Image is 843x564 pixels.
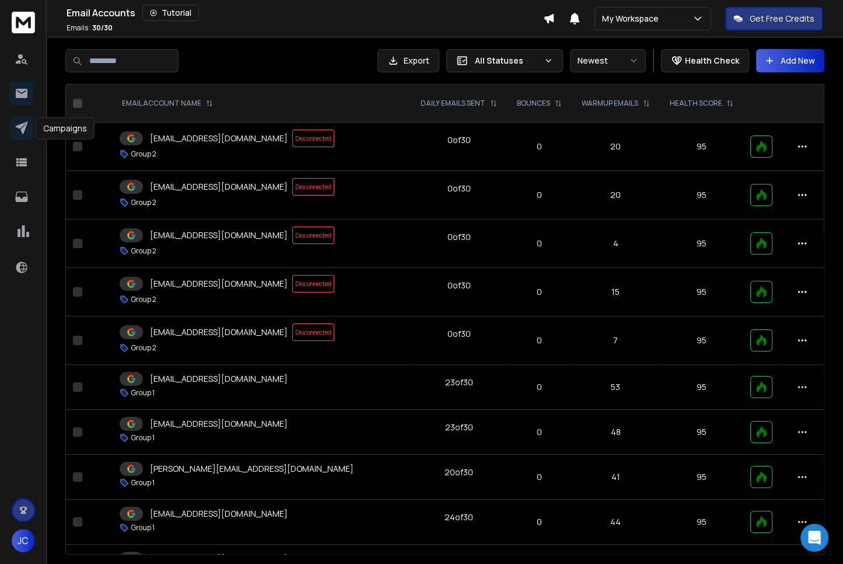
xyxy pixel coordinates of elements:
[572,455,660,500] td: 41
[292,275,334,293] span: Disconnected
[685,55,739,67] p: Health Check
[67,5,543,21] div: Email Accounts
[659,316,743,365] td: 95
[514,335,564,346] p: 0
[150,508,288,520] p: [EMAIL_ADDRESS][DOMAIN_NAME]
[447,183,471,194] div: 0 of 30
[131,388,155,398] p: Group 1
[445,377,473,388] div: 23 of 30
[572,268,660,316] td: 15
[150,229,288,241] p: [EMAIL_ADDRESS][DOMAIN_NAME]
[131,343,156,353] p: Group 2
[602,13,663,25] p: My Workspace
[445,422,473,433] div: 23 of 30
[131,523,155,532] p: Group 1
[67,23,113,33] p: Emails :
[131,198,156,207] p: Group 2
[131,478,155,488] p: Group 1
[514,516,564,528] p: 0
[150,181,288,193] p: [EMAIL_ADDRESS][DOMAIN_NAME]
[572,220,660,268] td: 4
[92,23,113,33] span: 30 / 30
[150,373,288,385] p: [EMAIL_ADDRESS][DOMAIN_NAME]
[292,130,334,147] span: Disconnected
[659,365,743,410] td: 95
[475,55,539,67] p: All Statuses
[756,49,824,72] button: Add New
[12,529,35,552] button: JC
[659,123,743,171] td: 95
[131,149,156,159] p: Group 2
[659,410,743,455] td: 95
[150,463,354,475] p: [PERSON_NAME][EMAIL_ADDRESS][DOMAIN_NAME]
[572,123,660,171] td: 20
[150,326,288,338] p: [EMAIL_ADDRESS][DOMAIN_NAME]
[514,426,564,438] p: 0
[659,171,743,220] td: 95
[517,99,550,108] p: BOUNCES
[131,246,156,256] p: Group 2
[131,295,156,304] p: Group 2
[514,286,564,298] p: 0
[131,433,155,443] p: Group 1
[150,418,288,430] p: [EMAIL_ADDRESS][DOMAIN_NAME]
[572,365,660,410] td: 53
[445,466,473,478] div: 20 of 30
[572,316,660,365] td: 7
[445,511,473,523] div: 24 of 30
[421,99,485,108] p: DAILY EMAILS SENT
[36,117,95,140] div: Campaigns
[572,410,660,455] td: 48
[582,99,638,108] p: WARMUP EMAILS
[447,280,471,291] div: 0 of 30
[659,220,743,268] td: 95
[572,171,660,220] td: 20
[292,178,334,196] span: Disconnected
[292,323,334,341] span: Disconnected
[150,133,288,144] p: [EMAIL_ADDRESS][DOMAIN_NAME]
[514,189,564,201] p: 0
[377,49,439,72] button: Export
[800,524,828,552] div: Open Intercom Messenger
[514,471,564,483] p: 0
[659,268,743,316] td: 95
[572,500,660,545] td: 44
[122,99,213,108] div: EMAIL ACCOUNT NAME
[725,7,823,30] button: Get Free Credits
[150,278,288,290] p: [EMAIL_ADDRESS][DOMAIN_NAME]
[514,238,564,249] p: 0
[661,49,749,72] button: Health Check
[292,227,334,244] span: Disconnected
[570,49,646,72] button: Newest
[669,99,722,108] p: HEALTH SCORE
[447,134,471,146] div: 0 of 30
[659,500,743,545] td: 95
[447,328,471,340] div: 0 of 30
[514,141,564,152] p: 0
[142,5,199,21] button: Tutorial
[659,455,743,500] td: 95
[514,381,564,393] p: 0
[447,231,471,243] div: 0 of 30
[750,13,814,25] p: Get Free Credits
